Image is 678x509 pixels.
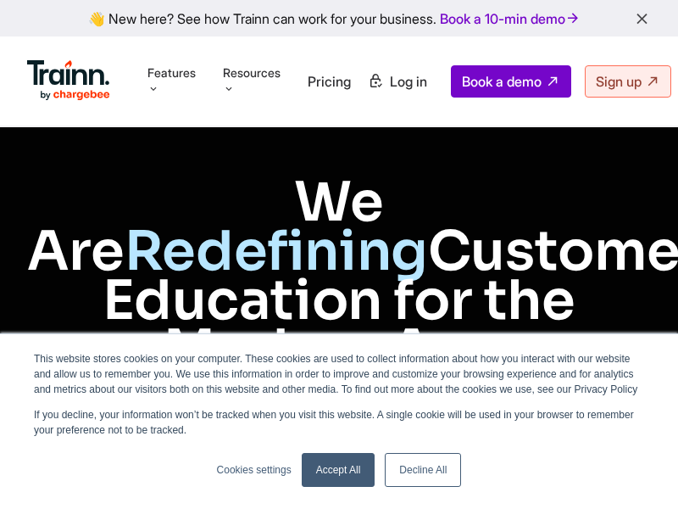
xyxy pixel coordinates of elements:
[436,7,584,31] a: Book a 10-min demo
[302,453,375,487] a: Accept All
[27,60,110,101] img: Trainn Logo
[223,64,281,81] span: Resources
[462,73,542,90] span: Book a demo
[390,73,427,90] span: Log in
[27,178,651,375] h1: We Are Customer Education for the Modern Age.
[217,462,292,478] a: Cookies settings
[34,407,644,438] p: If you decline, your information won’t be tracked when you visit this website. A single cookie wi...
[34,351,644,397] p: This website stores cookies on your computer. These cookies are used to collect information about...
[125,217,428,286] span: Redefining
[596,73,642,90] span: Sign up
[10,10,668,26] div: 👋 New here? See how Trainn can work for your business.
[451,65,571,98] a: Book a demo
[585,65,671,98] a: Sign up
[385,453,461,487] a: Decline All
[147,64,196,81] span: Features
[358,66,437,97] a: Log in
[308,73,351,90] a: Pricing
